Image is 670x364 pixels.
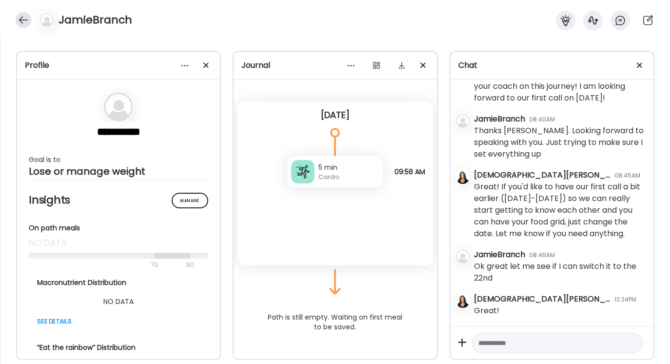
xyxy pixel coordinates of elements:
div: Journal [241,60,429,71]
div: Chat [458,60,646,71]
div: 12:24PM [614,295,636,304]
img: bg-avatar-default.svg [456,250,470,263]
div: [DEMOGRAPHIC_DATA][PERSON_NAME] [474,169,611,181]
img: bg-avatar-default.svg [40,13,54,27]
div: 08:40AM [529,115,555,124]
div: Great! If you'd like to have our first call a bit earlier ([DATE]-[DATE]) so we can really start ... [474,181,646,240]
div: Macronutrient Distribution [37,278,200,288]
img: avatars%2FmcUjd6cqKYdgkG45clkwT2qudZq2 [456,170,470,184]
div: 70 [29,259,183,271]
div: NO DATA [37,296,200,307]
div: [DATE] [245,109,425,121]
div: Goal is to [29,154,208,165]
div: Great! [474,305,499,317]
div: “Eat the rainbow” Distribution [37,343,200,353]
h2: Insights [29,193,208,207]
div: Ok great let me see if I can switch it to the 22nd [474,261,646,284]
div: 90 [185,259,195,271]
div: no data [29,237,208,249]
img: avatars%2FmcUjd6cqKYdgkG45clkwT2qudZq2 [456,294,470,308]
span: 09:58 AM [394,167,425,176]
div: 08:45AM [614,171,640,180]
div: Profile [25,60,212,71]
div: Thanks [PERSON_NAME]. Looking forward to speaking with you. Just trying to make sure I set everyt... [474,125,646,160]
div: Lose or manage weight [29,165,208,177]
div: JamieBranch [474,249,525,261]
div: Hi [PERSON_NAME], welcome to SWW! I am your coach on this journey! I am looking forward to our fi... [474,69,646,104]
div: JamieBranch [474,113,525,125]
div: Cardio [318,173,379,182]
div: 08:46AM [529,251,555,260]
img: bg-avatar-default.svg [104,92,133,121]
div: Manage [172,193,208,208]
h4: JamieBranch [59,12,132,28]
div: On path meals [29,223,208,233]
img: bg-avatar-default.svg [456,114,470,128]
div: [DEMOGRAPHIC_DATA][PERSON_NAME] [474,293,611,305]
div: Path is still empty. Waiting on first meal to be saved. [257,308,413,336]
div: 5 min [318,162,379,173]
